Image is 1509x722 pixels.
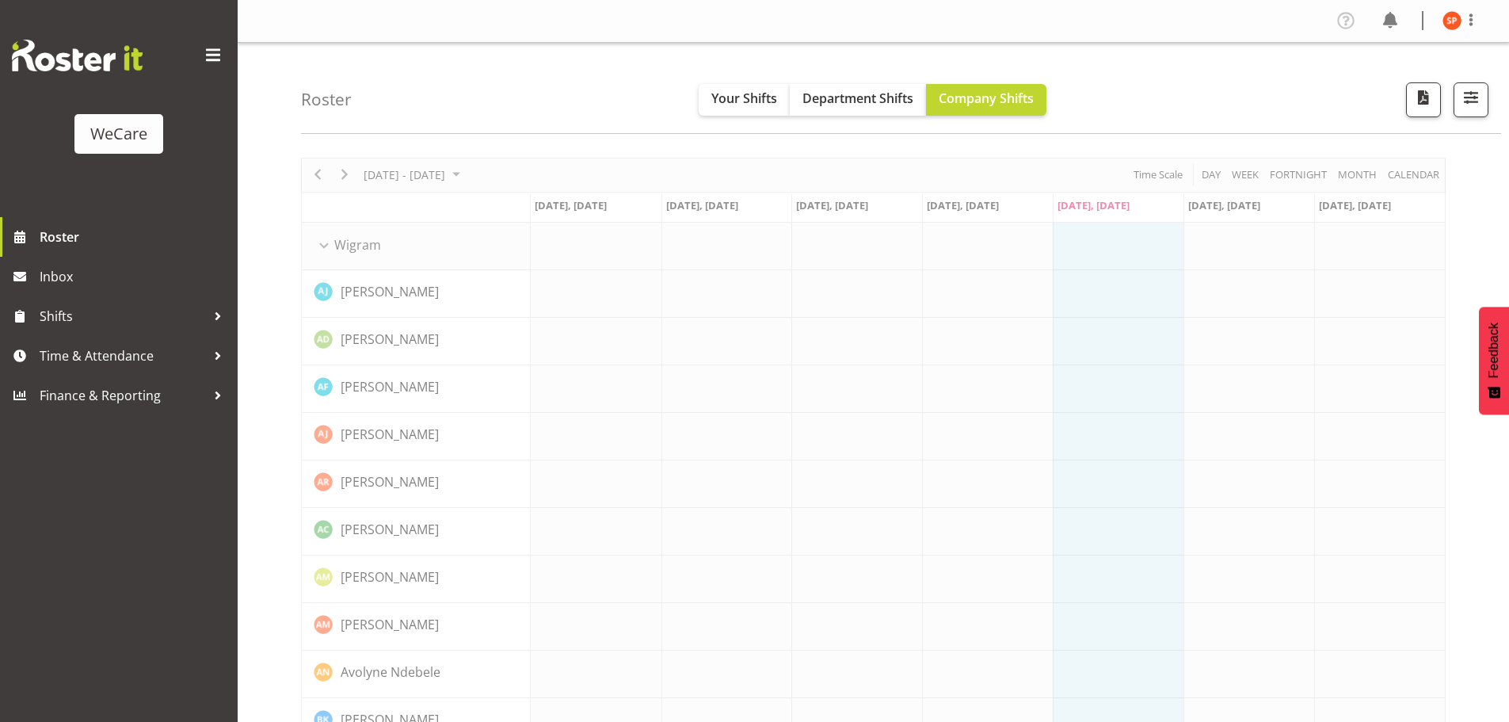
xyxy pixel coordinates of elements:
[301,90,352,109] h4: Roster
[40,304,206,328] span: Shifts
[40,344,206,368] span: Time & Attendance
[711,90,777,107] span: Your Shifts
[40,265,230,288] span: Inbox
[1406,82,1441,117] button: Download a PDF of the roster according to the set date range.
[699,84,790,116] button: Your Shifts
[12,40,143,71] img: Rosterit website logo
[1487,323,1501,378] span: Feedback
[40,384,206,407] span: Finance & Reporting
[939,90,1034,107] span: Company Shifts
[926,84,1046,116] button: Company Shifts
[1442,11,1461,30] img: samantha-poultney11298.jpg
[1454,82,1488,117] button: Filter Shifts
[1479,307,1509,414] button: Feedback - Show survey
[790,84,926,116] button: Department Shifts
[90,122,147,146] div: WeCare
[802,90,913,107] span: Department Shifts
[40,225,230,249] span: Roster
